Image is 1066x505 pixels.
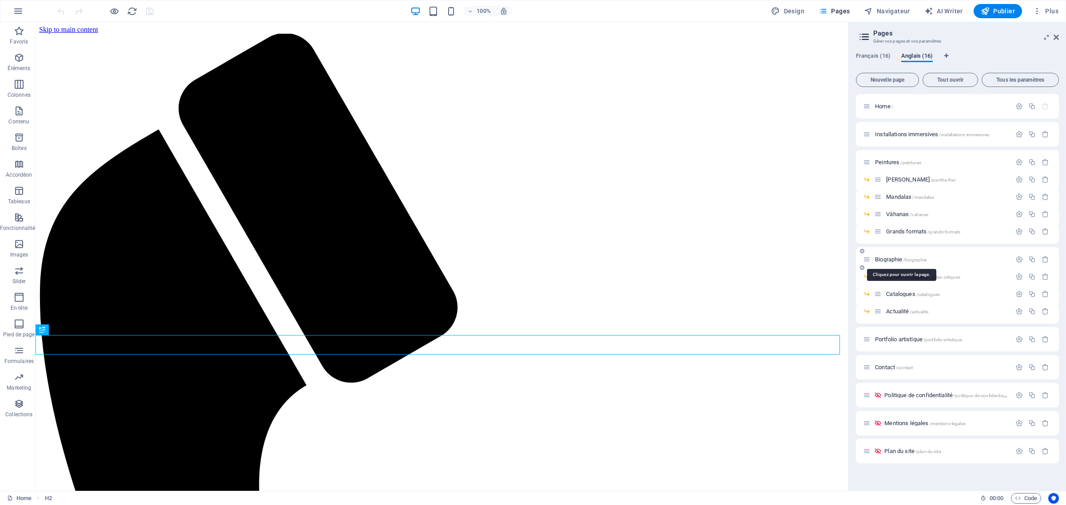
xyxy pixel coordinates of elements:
span: Cliquez pour ouvrir la page. [886,308,928,315]
span: Cliquez pour ouvrir la page. [875,364,913,371]
div: Supprimer [1042,158,1049,166]
div: Catalogues/catalogues [883,291,1011,297]
button: Plus [1029,4,1062,18]
div: Paramètres [1015,363,1023,371]
span: Design [771,7,804,16]
span: Cliquez pour ouvrir la page. [884,392,1009,398]
button: Tous les paramètres [982,73,1059,87]
span: Cliquez pour ouvrir la page. [875,159,921,166]
div: Supprimer [1042,447,1049,455]
div: Supprimer [1042,130,1049,138]
p: Boîtes [12,145,27,152]
div: Design (Ctrl+Alt+Y) [768,4,808,18]
div: Supprimer [1042,256,1049,263]
p: Colonnes [8,91,31,99]
span: Navigateur [864,7,910,16]
span: Nouvelle page [860,77,915,83]
div: Dupliquer [1028,130,1036,138]
button: Pages [815,4,853,18]
p: En-tête [11,304,28,312]
div: Paramètres [1015,447,1023,455]
div: Grands formats/grands-formats [883,229,1011,234]
div: Vâhanas/vahanas [883,211,1011,217]
span: Cliquez pour ouvrir la page. [875,131,989,138]
span: Cliquez pour ouvrir la page. [875,336,962,343]
p: Marketing [7,384,31,391]
div: Supprimer [1042,308,1049,315]
nav: breadcrumb [45,493,52,504]
div: Mentions légales/mentions-legales [882,420,1011,426]
button: Publier [974,4,1022,18]
span: /pantha-rhei [931,178,955,182]
span: Cliquez pour ouvrir la page. [886,273,960,280]
div: Paramètres [1015,210,1023,218]
div: Paramètres [1015,419,1023,427]
div: Supprimer [1042,363,1049,371]
div: [PERSON_NAME]/pantha-rhei [883,177,1011,182]
span: Cliquez pour ouvrir la page. [884,448,941,454]
span: Cliquez pour ouvrir la page. [886,193,934,200]
div: Dupliquer [1028,256,1036,263]
span: /portfolio-artistique [923,337,962,342]
div: Dupliquer [1028,391,1036,399]
button: Cliquez ici pour quitter le mode Aperçu et poursuivre l'édition. [109,6,119,16]
span: /catalogues [916,292,940,297]
button: Design [768,4,808,18]
span: Cliquez pour ouvrir la page. [886,176,955,183]
span: /contact [896,365,913,370]
span: 00 00 [990,493,1003,504]
div: Dupliquer [1028,290,1036,298]
div: Installations immersives/installations-immersives [872,131,1011,137]
p: Tableaux [8,198,30,205]
button: Navigateur [860,4,913,18]
span: : [996,495,997,501]
div: Dupliquer [1028,308,1036,315]
div: Paramètres [1015,176,1023,183]
div: Paramètres [1015,130,1023,138]
p: Contenu [8,118,29,125]
span: /plan-du-site [915,449,941,454]
div: Dupliquer [1028,158,1036,166]
button: Usercentrics [1048,493,1059,504]
button: reload [127,6,137,16]
span: /mentions-legales [930,421,966,426]
span: /textes-critiques [928,275,960,280]
div: Politique de confidentialité/politique-de-confidentialite [882,392,1011,398]
div: Supprimer [1042,290,1049,298]
div: Dupliquer [1028,273,1036,280]
div: Dupliquer [1028,419,1036,427]
p: Pied de page [3,331,35,338]
div: Paramètres [1015,228,1023,235]
span: /peintures [900,160,921,165]
p: Images [10,251,28,258]
span: Plus [1033,7,1058,16]
span: /vahanas [910,212,928,217]
p: Collections [5,411,32,418]
span: Tous les paramètres [986,77,1055,83]
p: Favoris [10,38,28,45]
div: Supprimer [1042,210,1049,218]
span: Biographie [875,256,927,263]
div: Onglets langues [856,52,1059,69]
a: Skip to main content [4,4,63,11]
div: Paramètres [1015,335,1023,343]
h6: 100% [477,6,491,16]
span: Publier [981,7,1015,16]
div: Actualité/actualite [883,308,1011,314]
div: Dupliquer [1028,335,1036,343]
span: Pages [819,7,850,16]
span: /installations-immersives [939,132,989,137]
div: Dupliquer [1028,176,1036,183]
div: Plan du site/plan-du-site [882,448,1011,454]
button: Tout ouvrir [923,73,978,87]
button: Code [1011,493,1041,504]
div: Supprimer [1042,419,1049,427]
div: Paramètres [1015,273,1023,280]
span: /grands-formats [927,229,960,234]
div: Dupliquer [1028,363,1036,371]
div: Textes critiques/textes-critiques [883,274,1011,280]
a: Cliquez pour annuler la sélection. Double-cliquez pour ouvrir Pages. [7,493,32,504]
div: Paramètres [1015,193,1023,201]
div: Supprimer [1042,176,1049,183]
div: Paramètres [1015,158,1023,166]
